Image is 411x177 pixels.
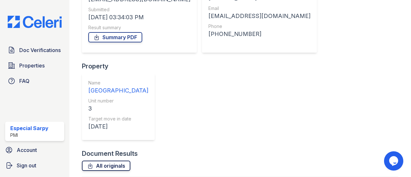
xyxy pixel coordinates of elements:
div: [PHONE_NUMBER] [208,30,310,39]
div: Document Results [82,149,138,158]
a: Name [GEOGRAPHIC_DATA] [88,80,148,95]
div: [DATE] [88,122,148,131]
div: Name [88,80,148,86]
a: Account [3,144,67,156]
div: [GEOGRAPHIC_DATA] [88,86,148,95]
div: Target move in date [88,116,148,122]
a: Summary PDF [88,32,142,42]
span: Account [17,146,37,154]
div: [EMAIL_ADDRESS][DOMAIN_NAME] [208,12,310,21]
iframe: chat widget [384,151,405,171]
a: Sign out [3,159,67,172]
div: Unit number [88,98,148,104]
span: FAQ [19,77,30,85]
div: Submitted [88,6,190,13]
div: Especial Sarpy [10,124,48,132]
div: Property [82,62,160,71]
div: 3 [88,104,148,113]
a: FAQ [5,75,64,87]
a: Doc Verifications [5,44,64,57]
div: Email [208,5,310,12]
span: Properties [19,62,45,69]
div: [DATE] 03:34:03 PM [88,13,190,22]
div: Result summary [88,24,190,31]
a: All originals [82,161,130,171]
div: Phone [208,23,310,30]
img: CE_Logo_Blue-a8612792a0a2168367f1c8372b55b34899dd931a85d93a1a3d3e32e68fde9ad4.png [3,16,67,28]
span: Doc Verifications [19,46,61,54]
a: Properties [5,59,64,72]
span: Sign out [17,162,36,169]
div: PMI [10,132,48,138]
